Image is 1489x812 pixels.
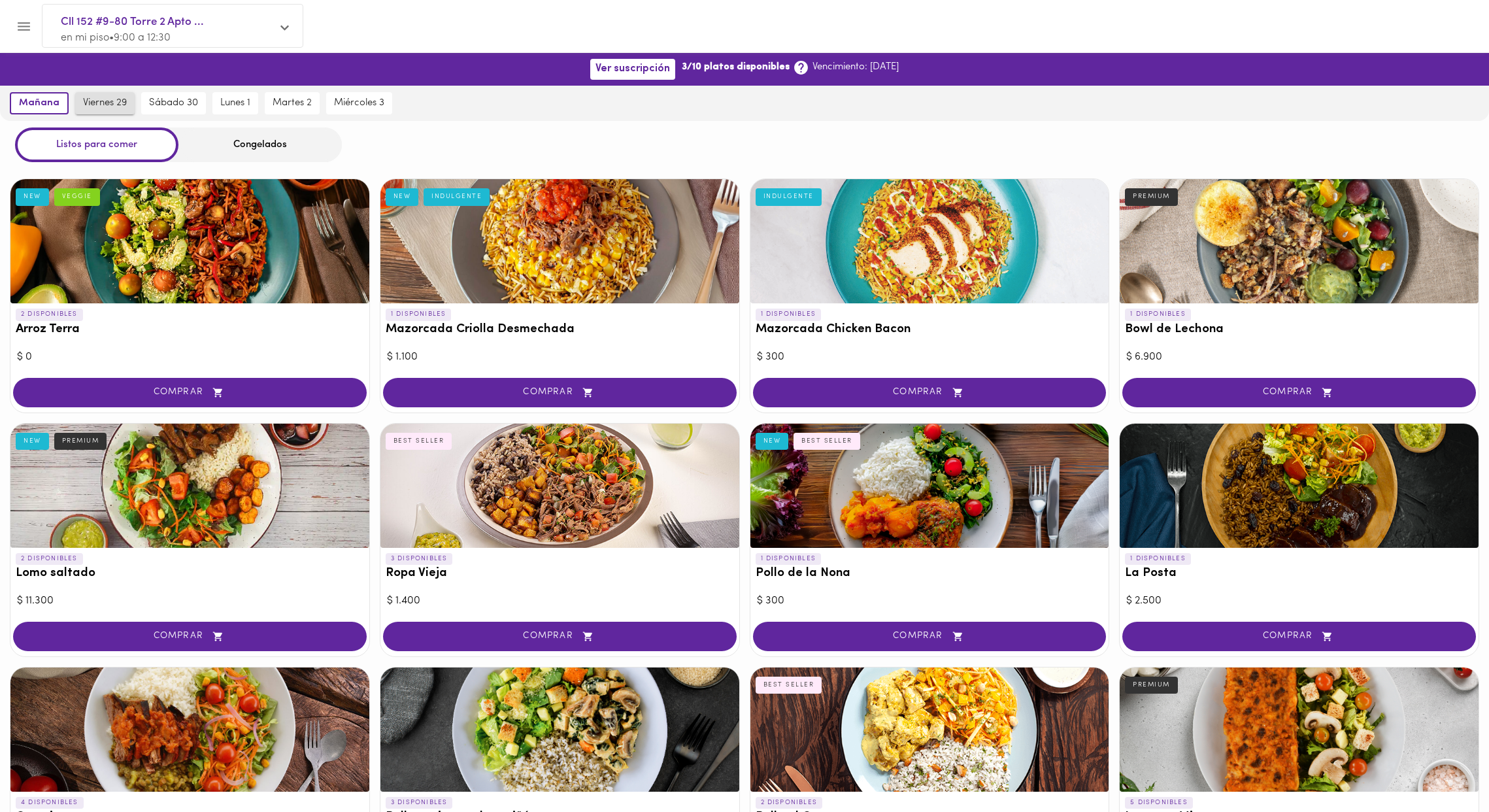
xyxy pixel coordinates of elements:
[794,433,860,450] div: BEST SELLER
[16,553,83,565] p: 2 DISPONIBLES
[10,668,369,792] div: Caserito
[10,92,69,114] button: mañana
[383,378,737,407] button: COMPRAR
[386,309,452,320] p: 1 DISPONIBLES
[54,433,107,450] div: PREMIUM
[75,92,135,114] button: viernes 29
[13,378,367,407] button: COMPRAR
[141,92,206,114] button: sábado 30
[756,433,789,450] div: NEW
[595,63,670,75] span: Ver suscripción
[1120,424,1479,548] div: La Posta
[1125,188,1178,205] div: PREMIUM
[1120,179,1479,303] div: Bowl de Lechona
[1125,309,1191,320] p: 1 DISPONIBLES
[334,97,384,109] span: miércoles 3
[61,33,171,43] span: en mi piso • 9:00 a 12:30
[769,387,1090,398] span: COMPRAR
[769,631,1090,642] span: COMPRAR
[386,553,453,565] p: 3 DISPONIBLES
[17,350,363,365] div: $ 0
[326,92,392,114] button: miércoles 3
[682,60,790,74] b: 3/10 platos disponibles
[757,350,1103,365] div: $ 300
[424,188,490,205] div: INDULGENTE
[387,350,733,365] div: $ 1.100
[54,188,100,205] div: VEGGIE
[212,92,258,114] button: lunes 1
[386,567,734,581] h3: Ropa Vieja
[380,668,739,792] div: Pollo espinaca champiñón
[1125,323,1473,337] h3: Bowl de Lechona
[386,797,453,809] p: 3 DISPONIBLES
[386,188,419,205] div: NEW
[1125,797,1193,809] p: 5 DISPONIBLES
[756,677,822,694] div: BEST SELLER
[386,433,452,450] div: BEST SELLER
[386,323,734,337] h3: Mazorcada Criolla Desmechada
[16,567,364,581] h3: Lomo saltado
[149,97,198,109] span: sábado 30
[399,631,720,642] span: COMPRAR
[178,127,342,162] div: Congelados
[387,594,733,609] div: $ 1.400
[13,622,367,651] button: COMPRAR
[750,424,1109,548] div: Pollo de la Nona
[1139,631,1460,642] span: COMPRAR
[756,797,823,809] p: 2 DISPONIBLES
[61,14,271,31] span: Cll 152 #9-80 Torre 2 Apto ...
[265,92,320,114] button: martes 2
[1125,567,1473,581] h3: La Posta
[756,323,1104,337] h3: Mazorcada Chicken Bacon
[29,387,350,398] span: COMPRAR
[590,59,675,79] button: Ver suscripción
[8,10,40,42] button: Menu
[1126,594,1472,609] div: $ 2.500
[380,179,739,303] div: Mazorcada Criolla Desmechada
[19,97,59,109] span: mañana
[16,309,83,320] p: 2 DISPONIBLES
[1139,387,1460,398] span: COMPRAR
[10,424,369,548] div: Lomo saltado
[812,60,899,74] p: Vencimiento: [DATE]
[16,188,49,205] div: NEW
[756,188,822,205] div: INDULGENTE
[273,97,312,109] span: martes 2
[750,179,1109,303] div: Mazorcada Chicken Bacon
[29,631,350,642] span: COMPRAR
[1126,350,1472,365] div: $ 6.900
[380,424,739,548] div: Ropa Vieja
[757,594,1103,609] div: $ 300
[1413,736,1476,799] iframe: Messagebird Livechat Widget
[1120,668,1479,792] div: Lasagna Mixta
[15,127,178,162] div: Listos para comer
[756,553,822,565] p: 1 DISPONIBLES
[383,622,737,651] button: COMPRAR
[1125,553,1191,565] p: 1 DISPONIBLES
[750,668,1109,792] div: Pollo al Curry
[1125,677,1178,694] div: PREMIUM
[10,179,369,303] div: Arroz Terra
[16,433,49,450] div: NEW
[17,594,363,609] div: $ 11.300
[756,567,1104,581] h3: Pollo de la Nona
[753,622,1107,651] button: COMPRAR
[16,323,364,337] h3: Arroz Terra
[1122,378,1476,407] button: COMPRAR
[753,378,1107,407] button: COMPRAR
[220,97,250,109] span: lunes 1
[83,97,127,109] span: viernes 29
[16,797,84,809] p: 4 DISPONIBLES
[399,387,720,398] span: COMPRAR
[756,309,822,320] p: 1 DISPONIBLES
[1122,622,1476,651] button: COMPRAR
